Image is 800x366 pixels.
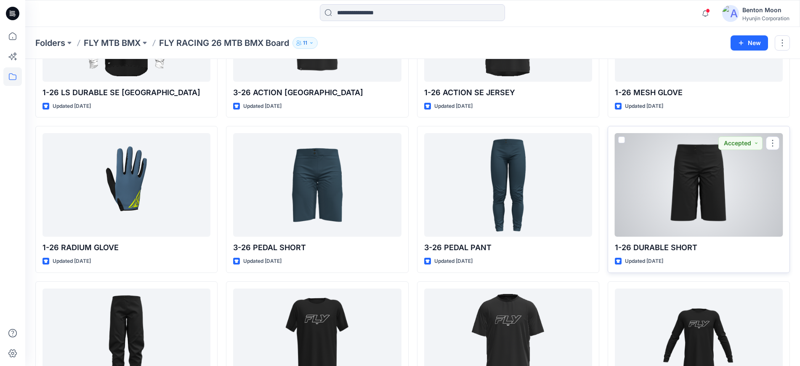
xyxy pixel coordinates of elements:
p: 11 [303,38,307,48]
div: Benton Moon [742,5,789,15]
a: 1-26 DURABLE SHORT [615,133,783,237]
button: 11 [292,37,318,49]
p: 1-26 ACTION SE JERSEY [424,87,592,99]
p: 1-26 RADIUM GLOVE [43,242,210,254]
p: 1-26 MESH GLOVE [615,87,783,99]
a: Folders [35,37,65,49]
p: Updated [DATE] [53,257,91,266]
p: FLY RACING 26 MTB BMX Board [159,37,289,49]
a: 3-26 PEDAL PANT [424,133,592,237]
p: Updated [DATE] [625,102,663,111]
p: 1-26 LS DURABLE SE [GEOGRAPHIC_DATA] [43,87,210,99]
a: 1-26 RADIUM GLOVE [43,133,210,237]
p: 3-26 PEDAL SHORT [233,242,401,254]
p: 3-26 ACTION [GEOGRAPHIC_DATA] [233,87,401,99]
a: 3-26 PEDAL SHORT [233,133,401,237]
button: New [731,35,768,51]
p: Updated [DATE] [434,257,473,266]
p: Updated [DATE] [434,102,473,111]
p: 3-26 PEDAL PANT [424,242,592,254]
a: FLY MTB BMX [84,37,141,49]
p: Updated [DATE] [243,257,282,266]
p: Updated [DATE] [243,102,282,111]
p: Updated [DATE] [625,257,663,266]
img: avatar [722,5,739,22]
p: Updated [DATE] [53,102,91,111]
div: Hyunjin Corporation [742,15,789,21]
p: 1-26 DURABLE SHORT [615,242,783,254]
